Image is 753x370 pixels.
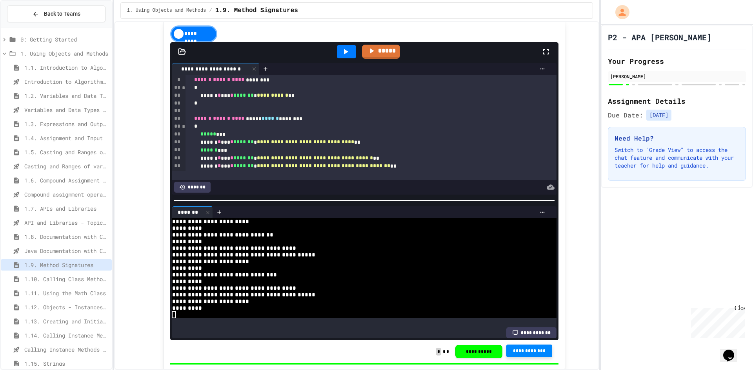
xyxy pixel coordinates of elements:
[24,190,109,199] span: Compound assignment operators - Quiz
[24,63,109,72] span: 1.1. Introduction to Algorithms, Programming, and Compilers
[24,261,109,269] span: 1.9. Method Signatures
[24,359,109,368] span: 1.15. Strings
[127,7,206,14] span: 1. Using Objects and Methods
[646,110,671,121] span: [DATE]
[608,56,746,67] h2: Your Progress
[24,233,109,241] span: 1.8. Documentation with Comments and Preconditions
[24,162,109,170] span: Casting and Ranges of variables - Quiz
[24,120,109,128] span: 1.3. Expressions and Output [New]
[24,204,109,213] span: 1.7. APIs and Libraries
[610,73,744,80] div: [PERSON_NAME]
[24,134,109,142] span: 1.4. Assignment and Input
[607,3,631,21] div: My Account
[24,331,109,339] span: 1.14. Calling Instance Methods
[24,106,109,114] span: Variables and Data Types - Quiz
[24,218,109,227] span: API and Libraries - Topic 1.7
[608,110,643,120] span: Due Date:
[720,339,745,362] iframe: chat widget
[24,92,109,100] span: 1.2. Variables and Data Types
[24,317,109,325] span: 1.13. Creating and Initializing Objects: Constructors
[24,176,109,184] span: 1.6. Compound Assignment Operators
[20,35,109,43] span: 0: Getting Started
[608,32,711,43] h1: P2 - APA [PERSON_NAME]
[215,6,298,15] span: 1.9. Method Signatures
[24,289,109,297] span: 1.11. Using the Math Class
[24,148,109,156] span: 1.5. Casting and Ranges of Values
[209,7,212,14] span: /
[608,96,746,106] h2: Assignment Details
[3,3,54,50] div: Chat with us now!Close
[688,305,745,338] iframe: chat widget
[20,49,109,58] span: 1. Using Objects and Methods
[615,134,739,143] h3: Need Help?
[24,78,109,86] span: Introduction to Algorithms, Programming, and Compilers
[24,247,109,255] span: Java Documentation with Comments - Topic 1.8
[24,275,109,283] span: 1.10. Calling Class Methods
[24,303,109,311] span: 1.12. Objects - Instances of Classes
[615,146,739,170] p: Switch to "Grade View" to access the chat feature and communicate with your teacher for help and ...
[24,345,109,354] span: Calling Instance Methods - Topic 1.14
[44,10,80,18] span: Back to Teams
